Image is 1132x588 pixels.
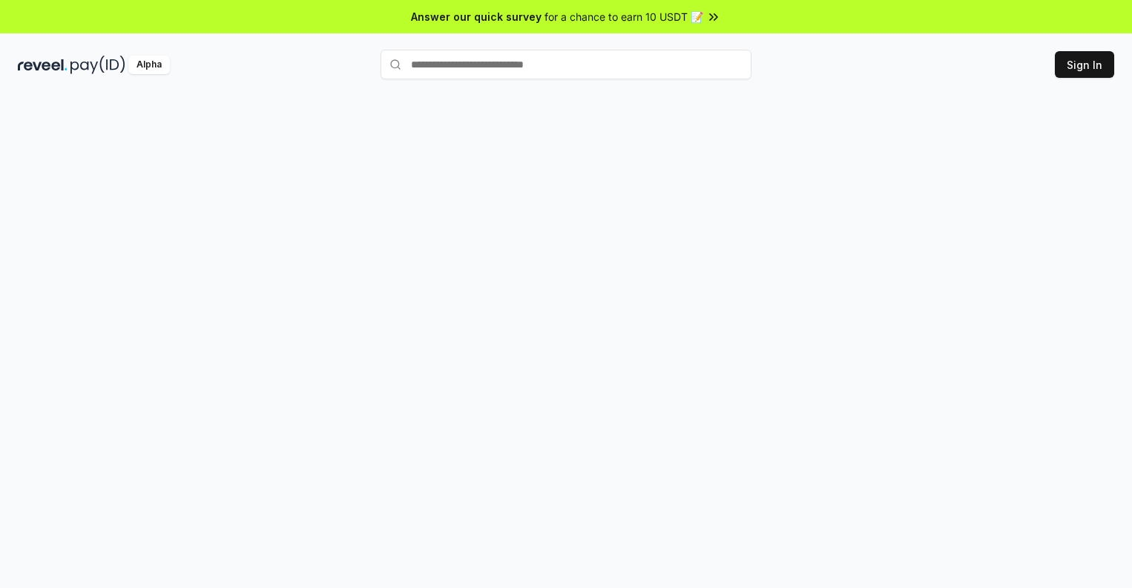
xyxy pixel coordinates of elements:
[411,9,542,24] span: Answer our quick survey
[18,56,68,74] img: reveel_dark
[128,56,170,74] div: Alpha
[1055,51,1114,78] button: Sign In
[544,9,703,24] span: for a chance to earn 10 USDT 📝
[70,56,125,74] img: pay_id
